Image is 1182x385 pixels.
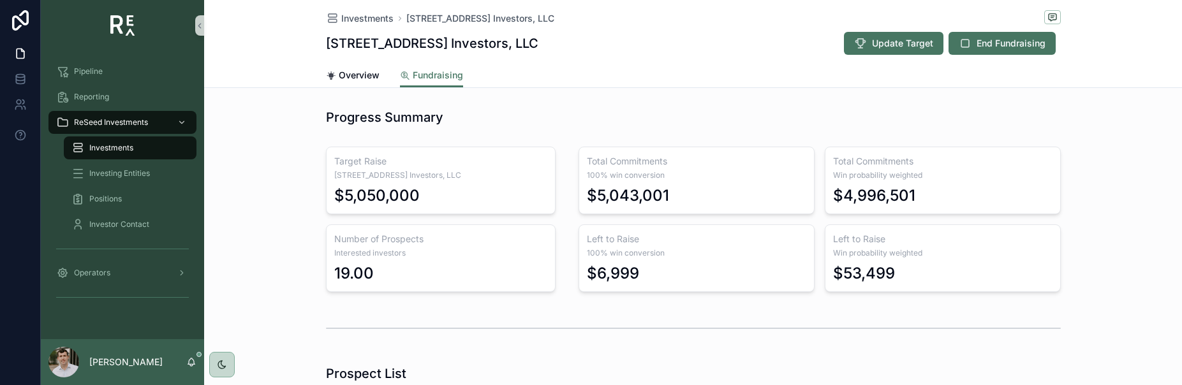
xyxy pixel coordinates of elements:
[587,233,806,245] h3: Left to Raise
[48,111,196,134] a: ReSeed Investments
[326,365,406,382] h1: Prospect List
[334,233,547,245] h3: Number of Prospects
[89,168,150,178] span: Investing Entities
[833,263,895,284] div: $53,499
[74,268,110,278] span: Operators
[949,32,1056,55] button: End Fundraising
[400,64,463,88] a: Fundraising
[110,15,135,36] img: App logo
[334,263,374,284] div: 19.00
[326,12,394,25] a: Investments
[89,143,133,153] span: Investments
[334,248,547,258] span: Interested investors
[587,263,639,284] div: $6,999
[74,92,109,102] span: Reporting
[41,51,204,339] div: scrollable content
[326,64,380,89] a: Overview
[341,12,394,25] span: Investments
[833,170,1053,180] span: Win probability weighted
[326,34,538,52] h1: [STREET_ADDRESS] Investors, LLC
[89,356,163,368] p: [PERSON_NAME]
[587,248,806,258] span: 100% win conversion
[833,155,1053,168] h3: Total Commitments
[64,187,196,210] a: Positions
[977,37,1045,50] span: End Fundraising
[74,117,148,127] span: ReSeed Investments
[833,185,915,206] div: $4,996,501
[334,170,547,180] span: [STREET_ADDRESS] Investors, LLC
[844,32,943,55] button: Update Target
[64,162,196,185] a: Investing Entities
[326,108,443,126] h1: Progress Summary
[64,136,196,159] a: Investments
[48,85,196,108] a: Reporting
[339,69,380,82] span: Overview
[74,66,103,76] span: Pipeline
[833,233,1053,245] h3: Left to Raise
[406,12,554,25] a: [STREET_ADDRESS] Investors, LLC
[48,60,196,83] a: Pipeline
[587,155,806,168] h3: Total Commitments
[89,194,122,204] span: Positions
[334,185,420,206] div: $5,050,000
[833,248,1053,258] span: Win probability weighted
[587,185,669,206] div: $5,043,001
[64,213,196,236] a: Investor Contact
[89,219,149,229] span: Investor Contact
[48,261,196,284] a: Operators
[587,170,806,180] span: 100% win conversion
[872,37,933,50] span: Update Target
[413,69,463,82] span: Fundraising
[334,155,547,168] h3: Target Raise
